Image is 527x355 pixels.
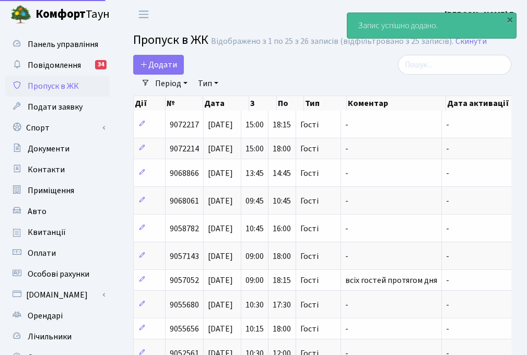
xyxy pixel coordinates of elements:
a: Скинути [455,37,487,46]
span: [DATE] [208,299,233,311]
span: - [446,223,449,234]
span: Орендарі [28,310,63,322]
th: Коментар [347,96,446,111]
span: Лічильники [28,331,72,342]
span: Документи [28,143,69,155]
a: Контакти [5,159,110,180]
span: Панель управління [28,39,98,50]
a: Орендарі [5,305,110,326]
span: 9072214 [170,143,199,155]
span: Пропуск в ЖК [28,80,79,92]
span: - [446,323,449,335]
img: logo.png [10,4,31,25]
span: - [345,223,348,234]
span: Додати [140,59,177,70]
span: - [446,251,449,262]
div: Запис успішно додано. [347,13,516,38]
a: [PERSON_NAME] Г. [444,8,514,21]
span: Особові рахунки [28,268,89,280]
span: 9068061 [170,195,199,207]
span: 10:30 [245,299,264,311]
a: Панель управління [5,34,110,55]
span: Гості [300,121,319,129]
th: З [249,96,276,111]
span: Повідомлення [28,60,81,71]
span: 9058782 [170,223,199,234]
span: 9055656 [170,323,199,335]
span: Гості [300,301,319,309]
span: 18:15 [273,119,291,131]
span: [DATE] [208,251,233,262]
b: Комфорт [36,6,86,22]
span: Пропуск в ЖК [133,31,208,49]
span: 18:00 [273,323,291,335]
span: Гості [300,252,319,261]
th: По [277,96,304,111]
a: Документи [5,138,110,159]
a: Спорт [5,117,110,138]
span: - [345,299,348,311]
span: - [446,275,449,286]
th: Тип [304,96,347,111]
div: × [505,14,515,25]
span: Гості [300,197,319,205]
a: Приміщення [5,180,110,201]
a: Особові рахунки [5,264,110,285]
span: Гості [300,145,319,153]
span: 9068866 [170,168,199,179]
a: Пропуск в ЖК [5,76,110,97]
span: - [345,251,348,262]
span: [DATE] [208,275,233,286]
span: Подати заявку [28,101,83,113]
span: Гості [300,224,319,233]
span: - [446,168,449,179]
div: Відображено з 1 по 25 з 26 записів (відфільтровано з 25 записів). [211,37,453,46]
span: [DATE] [208,119,233,131]
span: 14:45 [273,168,291,179]
span: Гості [300,325,319,333]
th: Дії [134,96,166,111]
span: - [446,119,449,131]
span: 10:45 [273,195,291,207]
span: - [446,195,449,207]
a: Подати заявку [5,97,110,117]
a: Період [151,75,192,92]
span: [DATE] [208,223,233,234]
span: - [345,195,348,207]
span: 9072217 [170,119,199,131]
a: Додати [133,55,184,75]
span: 16:00 [273,223,291,234]
a: Авто [5,201,110,222]
span: - [446,299,449,311]
span: всіх гостей протягом дня [345,275,437,286]
span: Контакти [28,164,65,175]
span: 09:00 [245,275,264,286]
a: Повідомлення34 [5,55,110,76]
th: № [166,96,203,111]
th: Дата [203,96,249,111]
span: Таун [36,6,110,23]
span: 13:45 [245,168,264,179]
div: 34 [95,60,107,69]
span: Гості [300,169,319,177]
span: - [345,168,348,179]
a: Квитанції [5,222,110,243]
span: [DATE] [208,195,233,207]
span: 18:00 [273,251,291,262]
th: Дата активації [446,96,520,111]
span: 17:30 [273,299,291,311]
span: 10:45 [245,223,264,234]
span: 10:15 [245,323,264,335]
span: [DATE] [208,168,233,179]
span: Приміщення [28,185,74,196]
span: Гості [300,276,319,285]
span: 09:00 [245,251,264,262]
span: 18:00 [273,143,291,155]
span: 9057143 [170,251,199,262]
span: Оплати [28,247,56,259]
span: [DATE] [208,323,233,335]
span: - [345,143,348,155]
span: [DATE] [208,143,233,155]
span: Квитанції [28,227,66,238]
span: 9057052 [170,275,199,286]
